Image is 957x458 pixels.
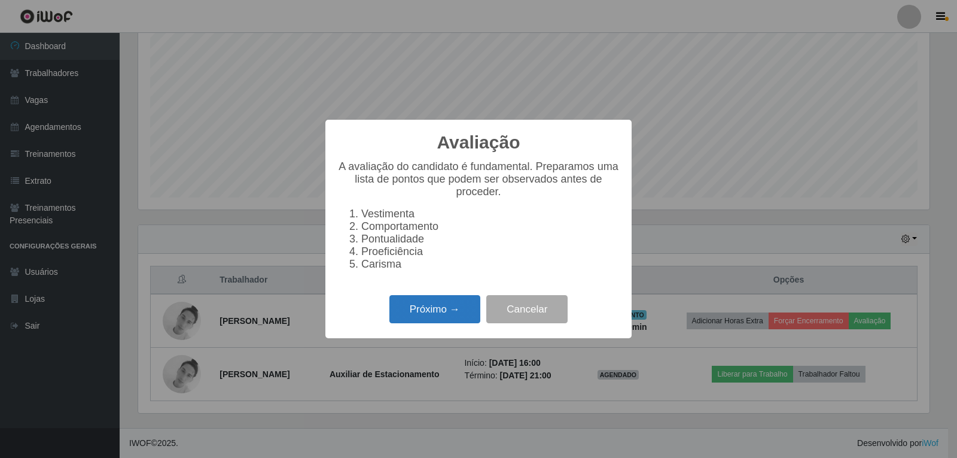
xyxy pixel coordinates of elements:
li: Comportamento [361,220,620,233]
button: Cancelar [486,295,568,323]
li: Vestimenta [361,208,620,220]
li: Pontualidade [361,233,620,245]
p: A avaliação do candidato é fundamental. Preparamos uma lista de pontos que podem ser observados a... [337,160,620,198]
li: Proeficiência [361,245,620,258]
li: Carisma [361,258,620,271]
button: Próximo → [389,295,480,323]
h2: Avaliação [437,132,520,153]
